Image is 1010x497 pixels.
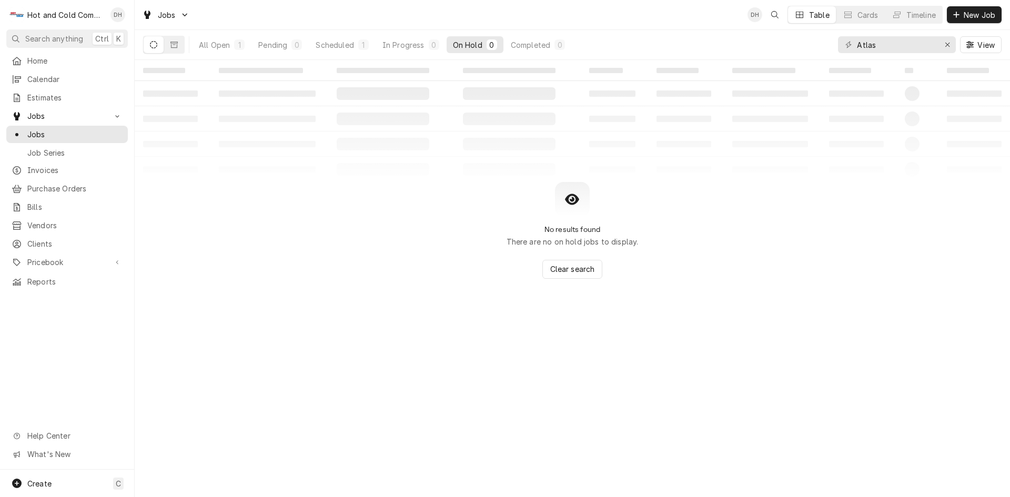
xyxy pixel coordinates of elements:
a: Go to Pricebook [6,253,128,271]
a: Home [6,52,128,69]
span: ‌ [656,68,699,73]
a: Bills [6,198,128,216]
span: Reports [27,276,123,287]
div: All Open [199,39,230,50]
div: Cards [857,9,878,21]
a: Calendar [6,70,128,88]
a: Reports [6,273,128,290]
span: ‌ [829,68,871,73]
a: Go to Jobs [6,107,128,125]
div: 0 [489,39,495,50]
div: Completed [511,39,550,50]
button: Clear search [542,260,603,279]
button: Open search [766,6,783,23]
span: ‌ [905,68,913,73]
input: Keyword search [857,36,936,53]
span: Calendar [27,74,123,85]
span: ‌ [143,68,185,73]
div: Scheduled [316,39,353,50]
a: Go to Help Center [6,427,128,444]
div: H [9,7,24,22]
span: Pricebook [27,257,107,268]
a: Clients [6,235,128,252]
a: Purchase Orders [6,180,128,197]
button: View [960,36,1002,53]
a: Estimates [6,89,128,106]
div: Pending [258,39,287,50]
a: Go to What's New [6,445,128,463]
div: 0 [431,39,437,50]
span: Jobs [158,9,176,21]
span: New Job [962,9,997,21]
span: Clear search [548,263,597,275]
span: Bills [27,201,123,212]
p: There are no on hold jobs to display. [507,236,639,247]
span: Estimates [27,92,123,103]
button: Search anythingCtrlK [6,29,128,48]
div: DH [748,7,762,22]
span: Help Center [27,430,122,441]
div: Timeline [906,9,936,21]
span: ‌ [947,68,989,73]
a: Jobs [6,126,128,143]
div: 0 [294,39,300,50]
a: Vendors [6,217,128,234]
span: View [975,39,997,50]
div: Daryl Harris's Avatar [748,7,762,22]
span: Ctrl [95,33,109,44]
span: What's New [27,449,122,460]
a: Invoices [6,161,128,179]
span: Home [27,55,123,66]
span: ‌ [337,68,429,73]
span: Jobs [27,129,123,140]
div: 1 [360,39,367,50]
table: On Hold Jobs List Loading [135,60,1010,182]
div: 1 [236,39,243,50]
div: Hot and Cold Commercial Kitchens, Inc. [27,9,105,21]
div: Table [809,9,830,21]
span: ‌ [463,68,555,73]
span: ‌ [589,68,623,73]
a: Job Series [6,144,128,161]
button: Erase input [939,36,956,53]
span: Clients [27,238,123,249]
div: 0 [557,39,563,50]
div: Daryl Harris's Avatar [110,7,125,22]
span: Job Series [27,147,123,158]
span: K [116,33,121,44]
span: Jobs [27,110,107,121]
button: New Job [947,6,1002,23]
h2: No results found [544,225,601,234]
div: Hot and Cold Commercial Kitchens, Inc.'s Avatar [9,7,24,22]
span: C [116,478,121,489]
a: Go to Jobs [138,6,194,24]
span: Search anything [25,33,83,44]
span: Invoices [27,165,123,176]
div: DH [110,7,125,22]
span: Vendors [27,220,123,231]
span: ‌ [732,68,795,73]
span: Purchase Orders [27,183,123,194]
span: Create [27,479,52,488]
span: ‌ [219,68,303,73]
div: In Progress [382,39,425,50]
div: On Hold [453,39,482,50]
